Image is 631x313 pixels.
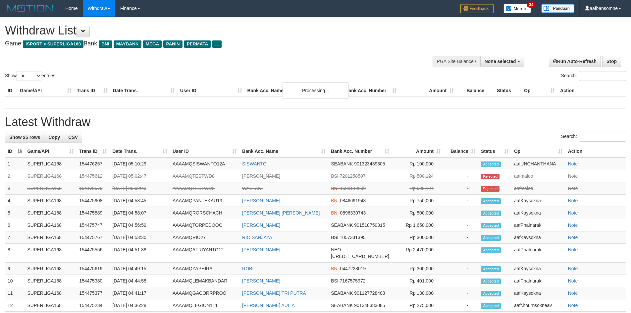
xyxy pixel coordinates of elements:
label: Search: [561,132,626,142]
span: Copy [48,135,60,140]
span: SEABANK [331,303,353,308]
a: [PERSON_NAME] [242,278,280,283]
td: aafmaleo [511,182,565,195]
a: Note [568,266,578,271]
div: Processing... [283,82,349,99]
td: Rp 300,000 [392,231,444,244]
th: Action [565,145,626,157]
img: panduan.png [541,4,574,13]
td: Rp 100,000 [392,157,444,170]
td: - [444,182,478,195]
span: Accepted [481,279,501,284]
span: Copy 7167575972 to clipboard [340,278,366,283]
td: - [444,275,478,287]
th: Balance [456,85,494,97]
th: Game/API: activate to sort column ascending [25,145,77,157]
td: 154475575 [77,182,110,195]
th: Action [557,85,626,97]
a: Note [568,161,578,166]
td: 154476257 [77,157,110,170]
td: 154475767 [77,231,110,244]
span: SEABANK [331,222,353,228]
span: BNI [331,186,339,191]
td: SUPERLIGA168 [25,275,77,287]
td: aafKaysokna [511,207,565,219]
th: Status [494,85,521,97]
td: SUPERLIGA168 [25,170,77,182]
td: - [444,244,478,263]
a: [PERSON_NAME] [PERSON_NAME] [242,210,320,216]
input: Search: [579,71,626,81]
span: None selected [485,59,516,64]
td: SUPERLIGA168 [25,207,77,219]
td: [DATE] 04:49:15 [110,263,170,275]
label: Search: [561,71,626,81]
td: SUPERLIGA168 [25,219,77,231]
td: 7 [5,231,25,244]
a: [PERSON_NAME] TRI PUTRA [242,290,306,296]
td: Rp 750,000 [392,195,444,207]
th: User ID [178,85,245,97]
td: aafUNCHANTHANA [511,157,565,170]
td: 10 [5,275,25,287]
span: MAYBANK [114,40,141,48]
span: ISPORT > SUPERLIGA168 [23,40,83,48]
span: PERMATA [184,40,211,48]
span: Rejected [481,174,500,179]
img: Button%20Memo.svg [503,4,531,13]
span: Copy 901348383085 to clipboard [354,303,385,308]
h1: Latest Withdraw [5,115,626,129]
span: BSI [331,235,339,240]
th: Bank Acc. Name [245,85,343,97]
td: aafKaysokna [511,231,565,244]
span: Accepted [481,266,501,272]
td: 154475556 [77,244,110,263]
a: Note [568,278,578,283]
span: ... [212,40,221,48]
th: Balance: activate to sort column ascending [444,145,478,157]
span: Accepted [481,247,501,253]
td: AAAAMQAFRIYANTO12 [170,244,239,263]
td: 154475234 [77,299,110,312]
span: Copy 7201258507 to clipboard [340,173,366,179]
td: 154475747 [77,219,110,231]
th: Amount [399,85,456,97]
td: 3 [5,182,25,195]
td: - [444,219,478,231]
th: Trans ID [74,85,110,97]
a: WASTANI [242,186,263,191]
a: Show 25 rows [5,132,44,143]
td: 154475380 [77,275,110,287]
img: MOTION_logo.png [5,3,55,13]
td: aafKaysokna [511,263,565,275]
a: [PERSON_NAME] [242,247,280,252]
span: Copy 0896330743 to clipboard [340,210,366,216]
a: Note [568,235,578,240]
span: Accepted [481,211,501,216]
th: ID [5,85,17,97]
span: BNI [331,198,339,203]
a: RIO SANJAYA [242,235,272,240]
td: 154475889 [77,207,110,219]
span: NEO [331,247,341,252]
td: SUPERLIGA168 [25,195,77,207]
a: Note [568,222,578,228]
a: Run Auto-Refresh [549,56,601,67]
td: aafchournsokneav [511,299,565,312]
a: ROBI [242,266,253,271]
th: Bank Acc. Number: activate to sort column ascending [328,145,392,157]
a: Stop [602,56,621,67]
a: Note [568,210,578,216]
td: SUPERLIGA168 [25,182,77,195]
th: Status: activate to sort column ascending [478,145,511,157]
td: - [444,157,478,170]
td: 5 [5,207,25,219]
td: 154475612 [77,170,110,182]
span: Accepted [481,223,501,228]
span: MEGA [143,40,162,48]
td: 154475908 [77,195,110,207]
a: Note [568,173,578,179]
td: 2 [5,170,25,182]
td: 9 [5,263,25,275]
td: SUPERLIGA168 [25,299,77,312]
